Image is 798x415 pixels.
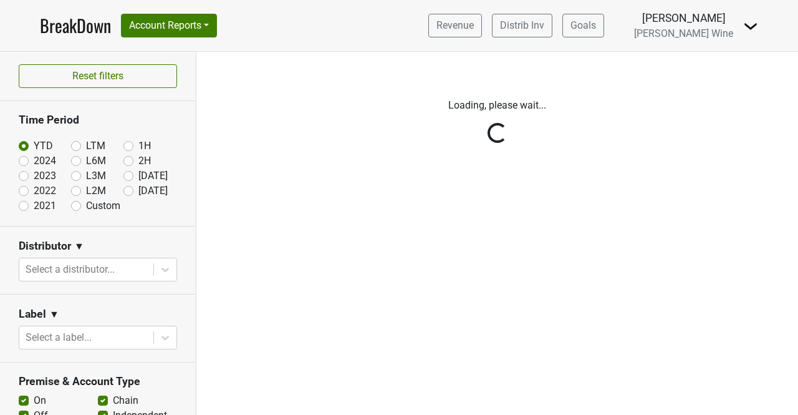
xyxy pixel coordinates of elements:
[428,14,482,37] a: Revenue
[634,10,733,26] div: [PERSON_NAME]
[562,14,604,37] a: Goals
[121,14,217,37] button: Account Reports
[634,27,733,39] span: [PERSON_NAME] Wine
[492,14,552,37] a: Distrib Inv
[206,98,789,113] p: Loading, please wait...
[40,12,111,39] a: BreakDown
[743,19,758,34] img: Dropdown Menu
